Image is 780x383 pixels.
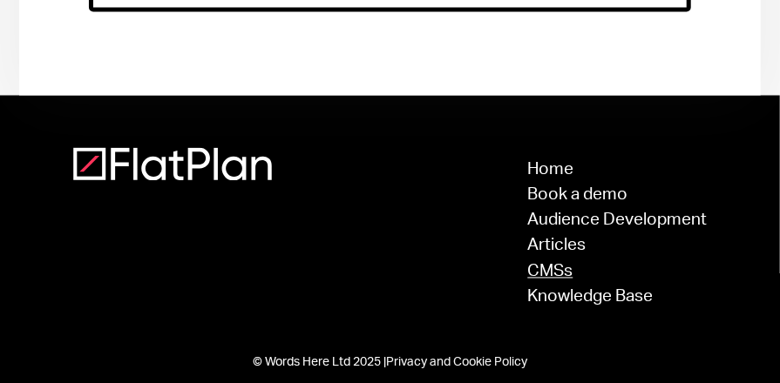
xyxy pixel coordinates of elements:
[386,357,527,369] a: Privacy and Cookie Policy
[528,264,708,280] a: CMSs
[528,238,708,254] a: Articles
[528,187,708,204] a: Book a demo
[528,162,708,178] a: Home
[528,212,708,229] a: Audience Development
[73,354,708,372] div: © Words Here Ltd 2025 |
[528,289,708,306] a: Knowledge Base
